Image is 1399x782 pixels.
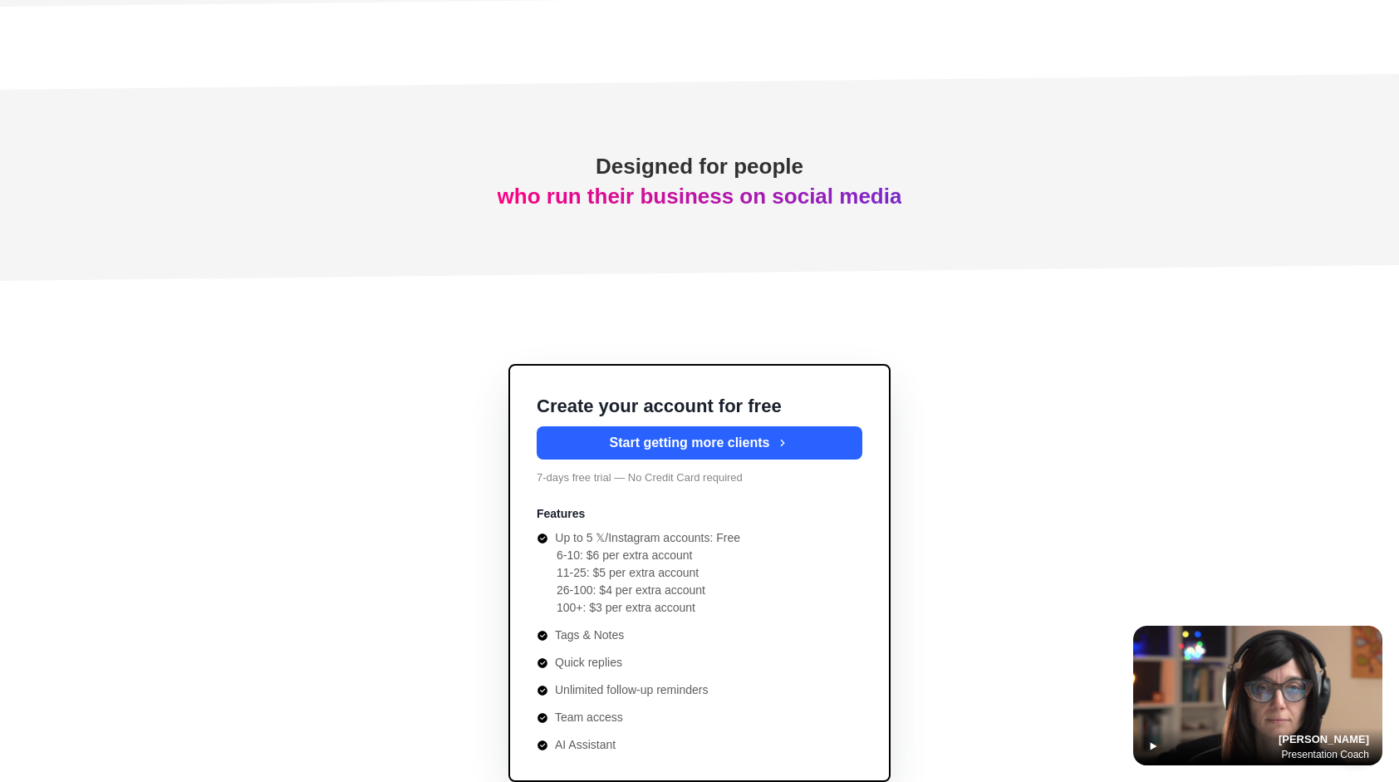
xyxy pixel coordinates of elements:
[555,529,740,547] p: Up to 5 𝕏/Instagram accounts: Free
[1279,731,1369,748] p: [PERSON_NAME]
[557,564,862,582] li: 11-25: $5 per extra account
[537,505,862,523] p: Features
[498,151,902,211] h1: Designed for people
[557,599,862,617] li: 100+: $3 per extra account
[537,470,862,486] p: 7-days free trial — No Credit Card required
[1282,747,1369,762] p: Presentation Coach
[537,681,862,699] li: Unlimited follow-up reminders
[537,426,862,460] button: Start getting more clients
[537,736,862,754] li: AI Assistant
[1133,626,1382,765] img: testimonial cover frame
[498,184,902,209] span: who run their business on social media
[557,582,862,599] li: 26-100: $4 per extra account
[557,547,862,564] li: 6-10: $6 per extra account
[537,392,862,420] p: Create your account for free
[537,627,862,644] li: Tags & Notes
[537,654,862,671] li: Quick replies
[537,709,862,726] li: Team access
